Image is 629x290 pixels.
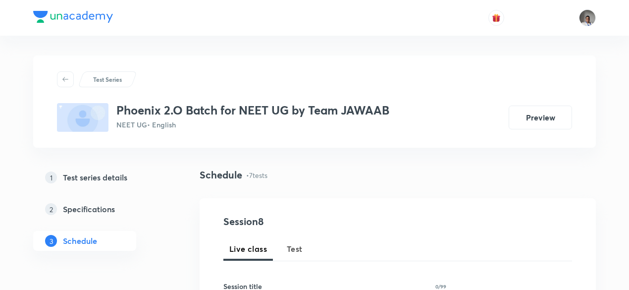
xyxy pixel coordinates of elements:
p: 2 [45,203,57,215]
a: Company Logo [33,11,113,25]
img: avatar [492,13,501,22]
img: fallback-thumbnail.png [57,103,108,132]
p: Test Series [93,75,122,84]
h5: Test series details [63,172,127,183]
button: Preview [509,106,572,129]
p: 1 [45,172,57,183]
h4: Schedule [200,168,242,182]
button: avatar [488,10,504,26]
p: • 7 tests [246,170,267,180]
h4: Session 8 [223,214,404,229]
span: Test [287,243,303,255]
h3: Phoenix 2.O Batch for NEET UG by Team JAWAAB [116,103,389,117]
p: NEET UG • English [116,119,389,130]
img: Vikram Mathur [579,9,596,26]
a: 1Test series details [33,168,168,187]
h5: Specifications [63,203,115,215]
p: 0/99 [435,284,446,289]
a: 2Specifications [33,199,168,219]
img: Company Logo [33,11,113,23]
h5: Schedule [63,235,97,247]
span: Live class [229,243,267,255]
p: 3 [45,235,57,247]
